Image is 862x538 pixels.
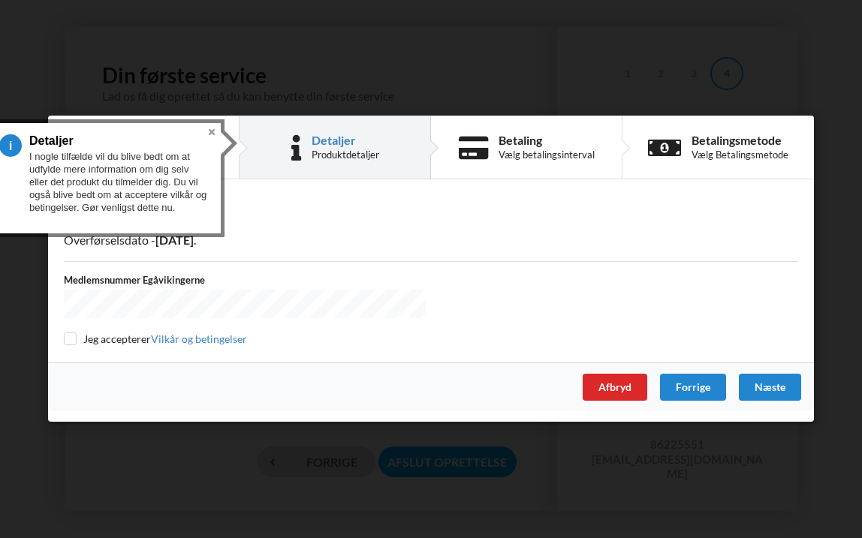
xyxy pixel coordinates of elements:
div: Vælg betalingsinterval [499,149,595,161]
div: Forrige [660,374,726,401]
div: I nogle tilfælde vil du blive bedt om at udfylde mere information om dig selv eller det produkt d... [29,144,209,214]
div: Betalingsmetode [692,134,788,146]
div: Vælg Betalingsmetode [692,149,788,161]
h3: Detaljer [29,134,198,148]
b: [DATE] [155,233,194,247]
div: Detaljer [312,134,379,146]
div: Produktdetaljer [312,149,379,161]
div: Næste [739,374,801,401]
label: Jeg accepterer [64,333,247,346]
label: Medlemsnummer Egåvikingerne [64,273,426,287]
p: Overførselsdato - . [64,232,798,249]
div: Afbryd [583,374,647,401]
a: Vilkår og betingelser [151,333,247,346]
div: Detaljer [64,204,798,221]
button: Close [203,123,221,141]
div: Betaling [499,134,595,146]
